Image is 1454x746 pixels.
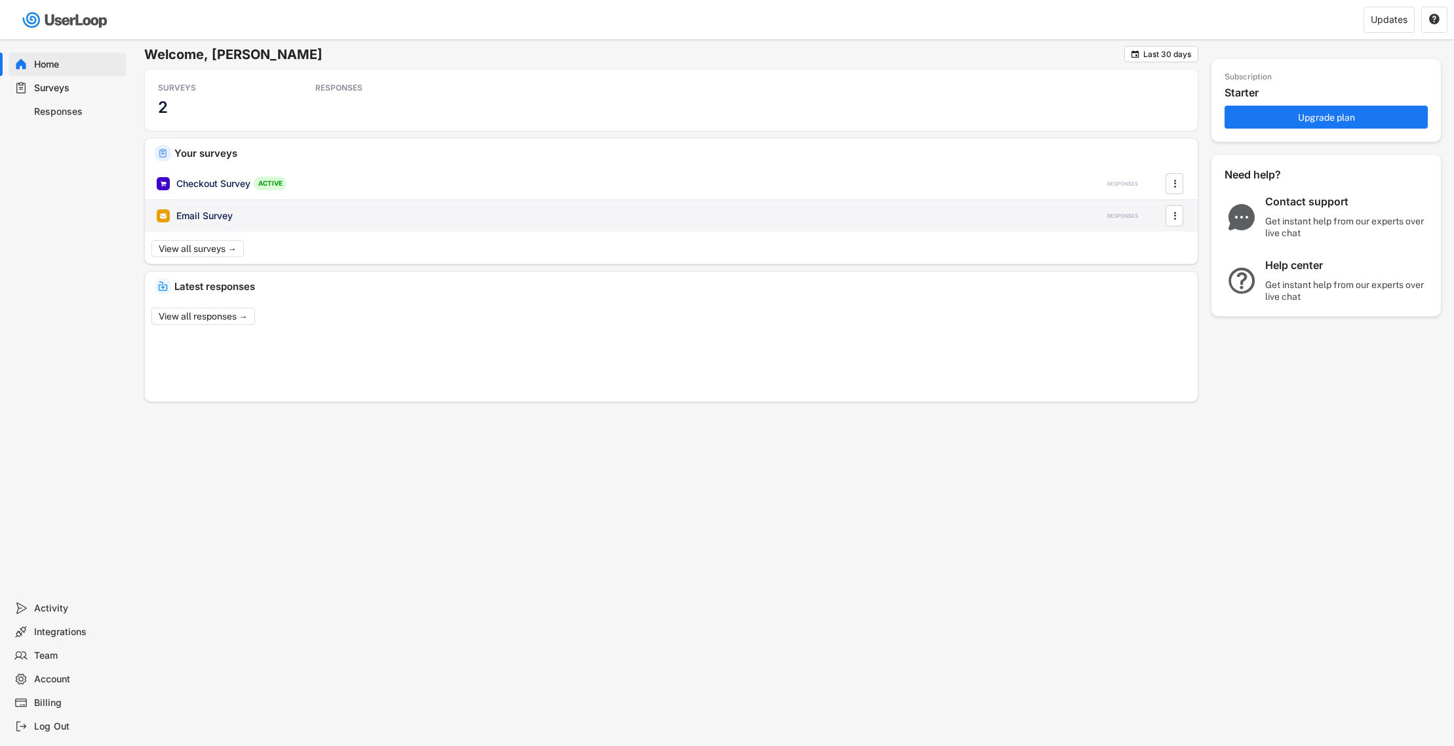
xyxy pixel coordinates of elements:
div: Checkout Survey [176,177,250,190]
div: Get instant help from our experts over live chat [1265,215,1429,239]
div: Team [34,650,121,662]
img: ChatMajor.svg [1225,204,1259,230]
div: Activity [34,602,121,615]
div: Need help? [1225,168,1316,182]
button: Upgrade plan [1225,106,1428,129]
div: Your surveys [174,148,1188,158]
div: RESPONSES [1107,213,1138,220]
div: Last 30 days [1143,51,1191,58]
button:  [1168,174,1181,194]
div: Latest responses [174,281,1188,291]
div: Home [34,58,121,71]
div: RESPONSES [1107,180,1138,188]
text:  [1173,209,1176,222]
button:  [1168,206,1181,226]
text:  [1429,13,1440,25]
div: Integrations [34,626,121,638]
div: Get instant help from our experts over live chat [1265,279,1429,302]
text:  [1131,49,1139,59]
text:  [1173,176,1176,190]
div: SURVEYS [158,83,276,93]
div: Subscription [1225,72,1272,83]
div: Account [34,673,121,686]
div: Surveys [34,82,121,94]
div: Contact support [1265,195,1429,209]
div: RESPONSES [315,83,433,93]
img: QuestionMarkInverseMajor.svg [1225,268,1259,294]
div: Billing [34,697,121,709]
h6: Welcome, [PERSON_NAME] [144,46,1124,63]
div: ACTIVE [254,176,286,190]
div: Email Survey [176,209,233,222]
button: View all responses → [151,308,255,325]
img: IncomingMajor.svg [158,281,168,291]
div: Log Out [34,720,121,733]
button:  [1428,14,1440,26]
button: View all surveys → [151,240,244,257]
div: Help center [1265,259,1429,272]
div: Updates [1371,15,1407,24]
button:  [1130,49,1140,59]
div: Responses [34,106,121,118]
div: Starter [1225,86,1434,100]
img: userloop-logo-01.svg [20,7,112,33]
h3: 2 [158,97,168,117]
